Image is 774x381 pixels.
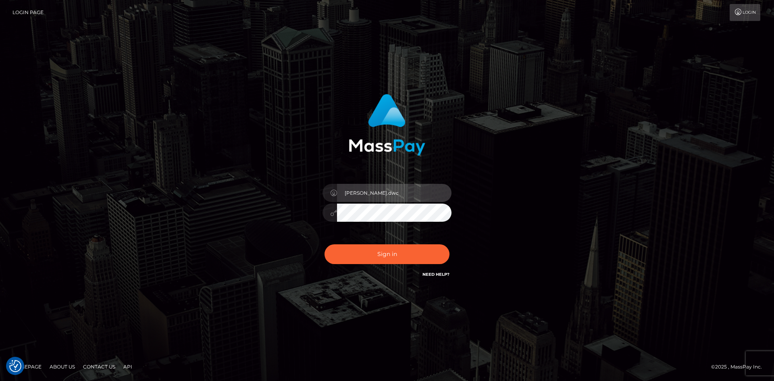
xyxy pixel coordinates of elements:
[9,360,45,373] a: Homepage
[120,360,135,373] a: API
[711,362,768,371] div: © 2025 , MassPay Inc.
[80,360,119,373] a: Contact Us
[46,360,78,373] a: About Us
[349,94,425,156] img: MassPay Login
[12,4,44,21] a: Login Page
[422,272,449,277] a: Need Help?
[9,360,21,372] img: Revisit consent button
[730,4,760,21] a: Login
[337,184,451,202] input: Username...
[325,244,449,264] button: Sign in
[9,360,21,372] button: Consent Preferences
